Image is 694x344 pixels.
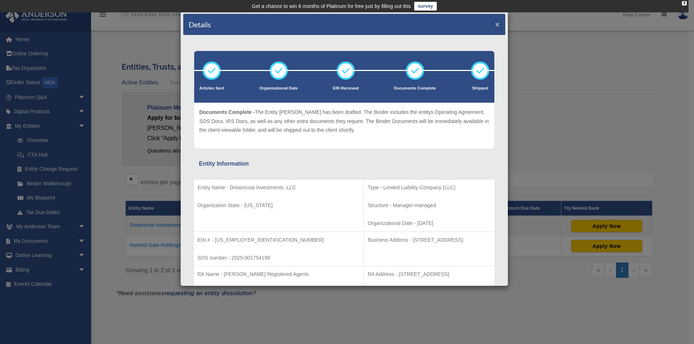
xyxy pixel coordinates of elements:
[394,85,436,92] p: Documents Complete
[368,219,491,228] p: Organizational Date - [DATE]
[414,2,437,11] a: survey
[197,236,360,245] p: EIN # - [US_EMPLOYER_IDENTIFICATION_NUMBER]
[259,85,298,92] p: Organizational Date
[368,236,491,245] p: Business Address - [STREET_ADDRESS]
[368,201,491,210] p: Structure - Manager-managed
[252,2,411,11] div: Get a chance to win 6 months of Platinum for free just by filling out this
[471,85,489,92] p: Shipped
[199,159,490,169] div: Entity Information
[197,201,360,210] p: Organization State - [US_STATE]
[199,85,224,92] p: Articles Sent
[197,270,360,279] p: RA Name - [PERSON_NAME] Registered Agents
[199,108,489,135] p: The Entity [PERSON_NAME] has been drafted. The Binder includes the entitys Operating Agreement, S...
[189,19,211,29] h4: Details
[495,20,500,28] button: ×
[333,85,359,92] p: EIN Recieved
[197,183,360,192] p: Entity Name - Dreamcoat Investments, LLC
[197,253,360,262] p: SOS number - 2025-001754199
[368,270,491,279] p: RA Address - [STREET_ADDRESS]
[199,109,255,115] span: Documents Complete -
[368,183,491,192] p: Type - Limited Liability Company (LLC)
[682,1,687,5] div: close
